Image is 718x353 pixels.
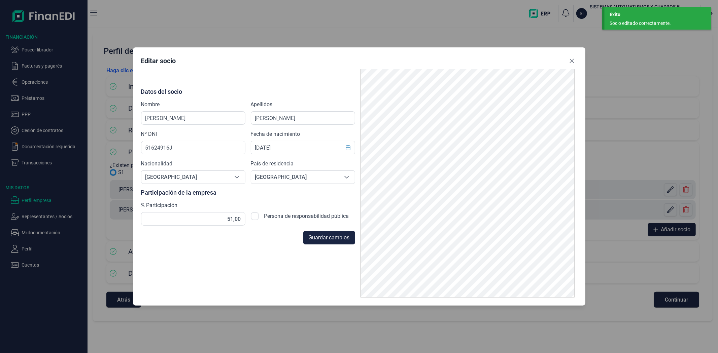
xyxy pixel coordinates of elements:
span: Guardar cambios [309,234,350,242]
button: Choose Date [342,142,354,154]
div: Socio editado correctamente. [610,20,701,27]
div: Seleccione una opción [339,171,355,184]
button: Close [567,55,577,66]
label: Persona de responsabilidad pública [264,212,349,226]
span: [GEOGRAPHIC_DATA] [251,171,339,184]
span: [GEOGRAPHIC_DATA] [141,171,229,184]
label: Fecha de nacimiento [251,130,300,138]
button: Guardar cambios [303,231,355,244]
label: País de residencia [251,160,294,168]
div: Éxito [610,11,706,18]
label: Nacionalidad [141,160,173,168]
label: Nombre [141,101,160,109]
label: Nº DNI [141,130,157,138]
label: Apellidos [251,101,273,109]
img: PDF Viewer [361,69,575,298]
div: Seleccione una opción [229,171,245,184]
div: Editar socio [141,56,176,66]
label: % Participación [141,201,178,209]
p: Datos del socio [141,88,355,95]
p: Participación de la empresa [141,189,355,196]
